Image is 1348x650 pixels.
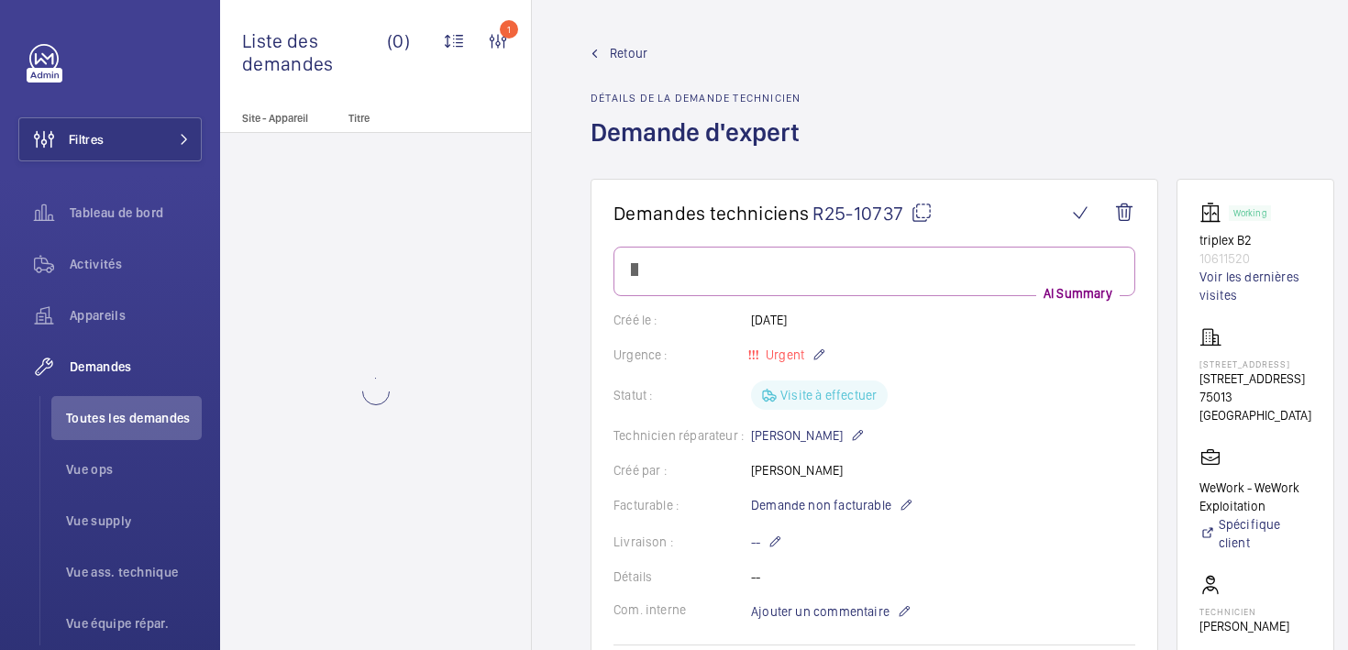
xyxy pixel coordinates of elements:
[1199,515,1311,552] a: Spécifique client
[66,512,202,530] span: Vue supply
[1199,606,1289,617] p: Technicien
[1199,617,1289,635] p: [PERSON_NAME]
[70,204,202,222] span: Tableau de bord
[751,531,782,553] p: --
[242,29,387,75] span: Liste des demandes
[66,563,202,581] span: Vue ass. technique
[1199,358,1311,369] p: [STREET_ADDRESS]
[1199,268,1311,304] a: Voir les dernières visites
[591,116,811,179] h1: Demande d'expert
[1199,249,1311,268] p: 10611520
[220,112,341,125] p: Site - Appareil
[812,202,933,225] span: R25-10737
[751,602,889,621] span: Ajouter un commentaire
[1199,388,1311,424] p: 75013 [GEOGRAPHIC_DATA]
[762,347,804,362] span: Urgent
[348,112,470,125] p: Titre
[66,614,202,633] span: Vue équipe répar.
[751,424,865,446] p: [PERSON_NAME]
[1036,284,1120,303] p: AI Summary
[66,460,202,479] span: Vue ops
[70,255,202,273] span: Activités
[66,409,202,427] span: Toutes les demandes
[69,130,104,149] span: Filtres
[1199,231,1311,249] p: triplex B2
[610,44,647,62] span: Retour
[1233,210,1266,216] p: Working
[751,496,891,514] span: Demande non facturable
[1199,369,1311,388] p: [STREET_ADDRESS]
[70,358,202,376] span: Demandes
[613,202,809,225] span: Demandes techniciens
[591,92,811,105] h2: Détails de la demande technicien
[70,306,202,325] span: Appareils
[18,117,202,161] button: Filtres
[1199,202,1229,224] img: elevator.svg
[1199,479,1311,515] p: WeWork - WeWork Exploitation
